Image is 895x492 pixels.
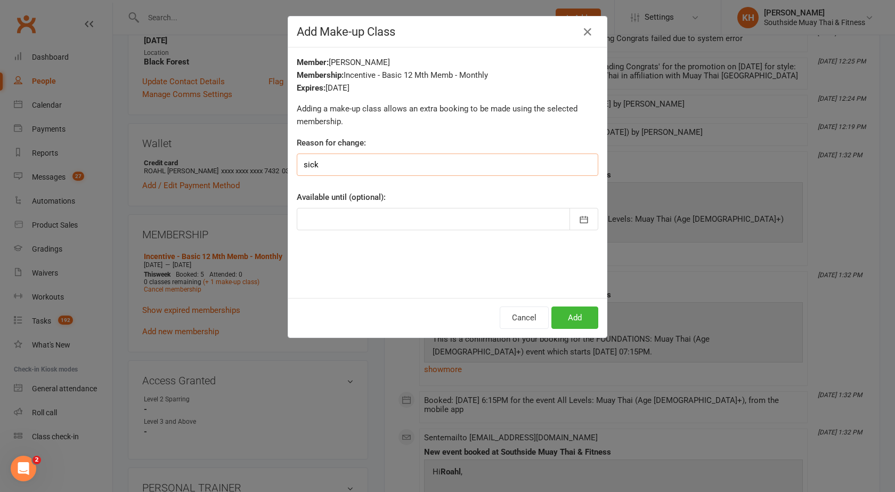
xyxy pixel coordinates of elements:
strong: Member: [297,58,329,67]
button: Add [551,307,598,329]
p: Adding a make-up class allows an extra booking to be made using the selected membership. [297,102,598,128]
div: Incentive - Basic 12 Mth Memb - Monthly [297,69,598,82]
strong: Expires: [297,83,326,93]
div: [DATE] [297,82,598,94]
button: Close [579,23,596,41]
span: 2 [32,456,41,464]
strong: Membership: [297,70,344,80]
button: Cancel [500,307,549,329]
input: Optional [297,154,598,176]
div: [PERSON_NAME] [297,56,598,69]
iframe: Intercom live chat [11,456,36,481]
h4: Add Make-up Class [297,25,598,38]
label: Available until (optional): [297,191,386,204]
label: Reason for change: [297,136,366,149]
